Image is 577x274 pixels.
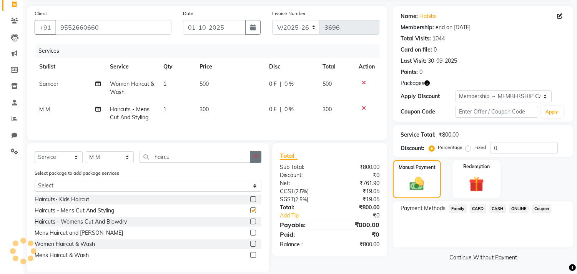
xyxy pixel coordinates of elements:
div: 30-09-2025 [428,57,457,65]
span: Total [280,152,298,160]
div: Membership: [401,23,434,32]
div: Name: [401,12,418,20]
span: 0 % [284,105,294,114]
div: ₹19.05 [330,195,386,204]
label: Date [183,10,193,17]
div: ₹800.00 [330,220,386,229]
span: M M [39,106,50,113]
div: ₹800.00 [330,204,386,212]
label: Manual Payment [399,164,436,171]
div: Sub Total: [274,163,330,171]
span: Sameer [39,80,58,87]
th: Total [318,58,354,75]
span: CASH [489,204,506,213]
span: SGST [280,196,294,203]
span: 2.5% [296,188,307,194]
div: Haircuts - Womens Cut And Blowdry [35,218,127,226]
div: Balance : [274,241,330,249]
div: ₹800.00 [439,131,459,139]
div: Mens Haircut and [PERSON_NAME] [35,229,123,237]
div: Discount: [401,144,424,152]
div: Discount: [274,171,330,179]
label: Select package to add package services [35,170,119,177]
span: | [280,105,281,114]
span: 500 [200,80,209,87]
div: Women Haircut & Wash [35,240,95,248]
span: | [280,80,281,88]
input: Search by Name/Mobile/Email/Code [55,20,171,35]
div: end on [DATE] [436,23,471,32]
label: Invoice Number [272,10,306,17]
span: 1 [163,106,166,113]
span: 1 [163,80,166,87]
div: Mens Haircut & Wash [35,251,89,259]
div: Service Total: [401,131,436,139]
label: Percentage [438,144,462,151]
div: Payable: [274,220,330,229]
div: ₹800.00 [330,163,386,171]
div: Haircuts- Kids Haircut [35,195,89,204]
span: Family [449,204,467,213]
span: 300 [323,106,332,113]
span: CGST [280,188,294,195]
th: Action [354,58,379,75]
div: Apply Discount [401,92,456,100]
div: Total Visits: [401,35,431,43]
th: Stylist [35,58,105,75]
span: 300 [200,106,209,113]
span: ONLINE [509,204,529,213]
span: 500 [323,80,332,87]
span: Women Haircut & Wash [110,80,154,95]
input: Enter Offer / Coupon Code [456,106,538,118]
div: ₹761.90 [330,179,386,187]
span: 0 F [269,80,277,88]
th: Qty [159,58,195,75]
div: Last Visit: [401,57,426,65]
span: 2.5% [295,196,307,202]
th: Price [195,58,264,75]
div: Net: [274,179,330,187]
span: CARD [470,204,486,213]
input: Search or Scan [140,151,251,163]
div: ( ) [274,187,330,195]
label: Redemption [463,163,490,170]
div: 0 [434,46,437,54]
div: Paid: [274,230,330,239]
th: Disc [264,58,318,75]
div: ₹0 [339,212,386,220]
span: Payment Methods [401,204,446,212]
button: Apply [541,106,563,118]
div: ₹0 [330,230,386,239]
div: Total: [274,204,330,212]
img: _cash.svg [405,175,428,192]
a: Habibs [419,12,437,20]
label: Fixed [474,144,486,151]
div: 1044 [432,35,445,43]
div: Points: [401,68,418,76]
label: Client [35,10,47,17]
button: +91 [35,20,56,35]
div: ₹800.00 [330,241,386,249]
span: Coupon [532,204,551,213]
div: Haircuts - Mens Cut And Styling [35,207,114,215]
div: Services [35,44,385,58]
div: ₹0 [330,171,386,179]
div: Card on file: [401,46,432,54]
div: Coupon Code [401,108,456,116]
div: 0 [419,68,422,76]
span: Haircuts - Mens Cut And Styling [110,106,150,121]
div: ₹19.05 [330,187,386,195]
span: 0 F [269,105,277,114]
th: Service [105,58,159,75]
a: Add Tip [274,212,339,220]
span: 0 % [284,80,294,88]
img: _gift.svg [464,175,489,194]
a: Continue Without Payment [394,254,572,262]
div: ( ) [274,195,330,204]
span: Packages [401,79,424,87]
